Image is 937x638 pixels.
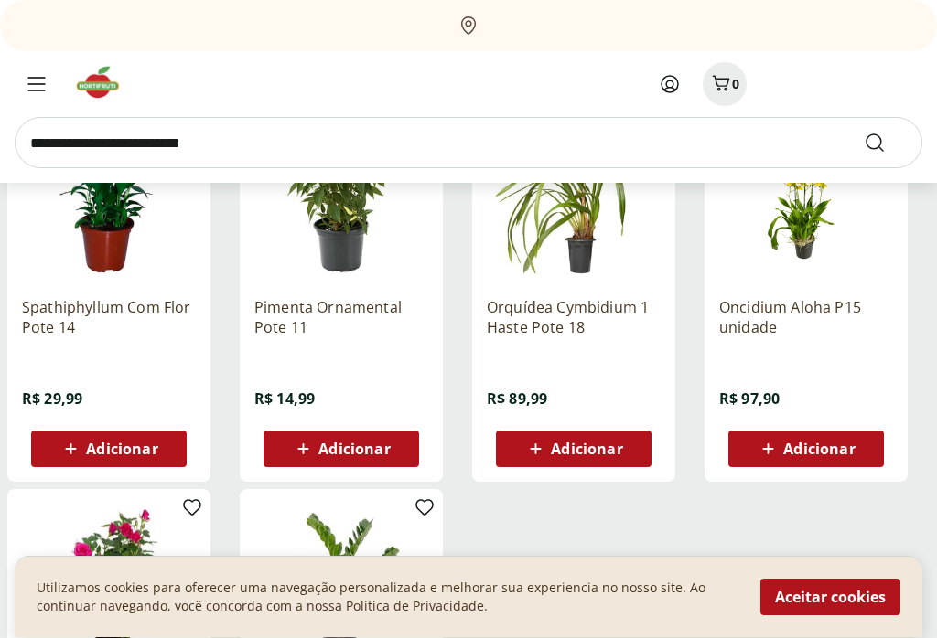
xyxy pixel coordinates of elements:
button: Adicionar [264,431,419,468]
img: Oncidium Aloha P15 unidade [719,110,893,283]
button: Menu [15,62,59,106]
a: Spathiphyllum Com Flor Pote 14 [22,298,196,338]
img: Pimenta Ornamental Pote 11 [254,110,428,283]
button: Submit Search [864,132,908,154]
button: Aceitar cookies [760,580,900,616]
span: R$ 89,99 [487,389,547,409]
button: Adicionar [496,431,652,468]
p: Utilizamos cookies para oferecer uma navegação personalizada e melhorar sua experiencia no nosso ... [37,580,738,616]
a: Pimenta Ornamental Pote 11 [254,298,428,338]
img: Hortifruti [73,64,135,101]
span: 0 [732,75,739,92]
span: R$ 14,99 [254,389,315,409]
img: Spathiphyllum Com Flor Pote 14 [22,110,196,283]
span: Adicionar [783,442,855,457]
button: Carrinho [703,62,747,106]
span: R$ 29,99 [22,389,82,409]
span: Adicionar [86,442,157,457]
a: Orquídea Cymbidium 1 Haste Pote 18 [487,298,661,338]
a: Oncidium Aloha P15 unidade [719,298,893,338]
img: Orquídea Cymbidium 1 Haste Pote 18 [487,110,661,283]
button: Adicionar [31,431,187,468]
input: search [15,117,922,168]
span: R$ 97,90 [719,389,780,409]
span: Adicionar [318,442,390,457]
span: Adicionar [551,442,622,457]
button: Adicionar [728,431,884,468]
